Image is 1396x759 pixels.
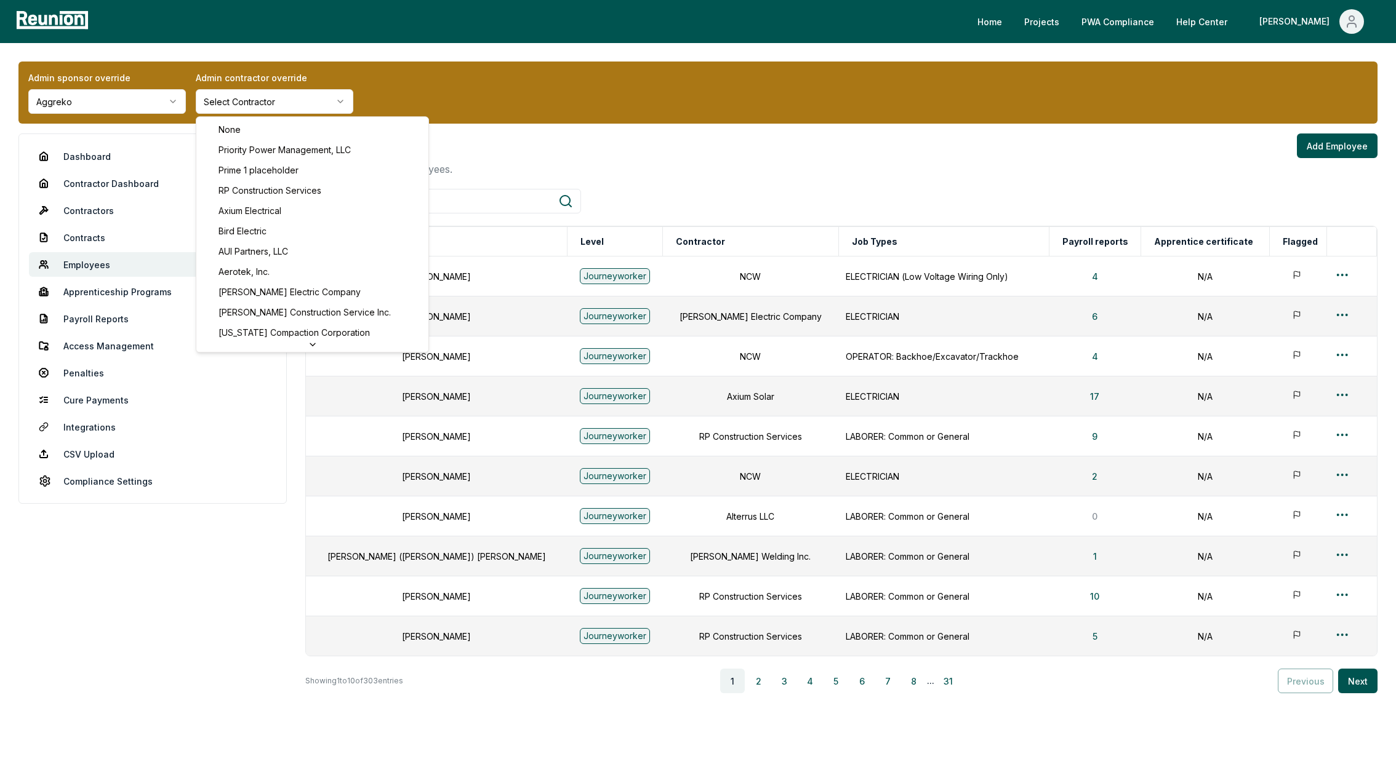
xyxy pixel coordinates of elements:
[219,184,321,197] span: RP Construction Services
[219,164,299,177] span: Prime 1 placeholder
[219,143,351,156] span: Priority Power Management, LLC
[219,245,288,258] span: AUI Partners, LLC
[219,265,270,278] span: Aerotek, Inc.
[219,285,361,298] span: [PERSON_NAME] Electric Company
[219,225,267,237] span: Bird Electric
[219,306,391,319] span: [PERSON_NAME] Construction Service Inc.
[219,204,281,217] span: Axium Electrical
[219,123,241,136] span: None
[219,326,370,339] span: [US_STATE] Compaction Corporation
